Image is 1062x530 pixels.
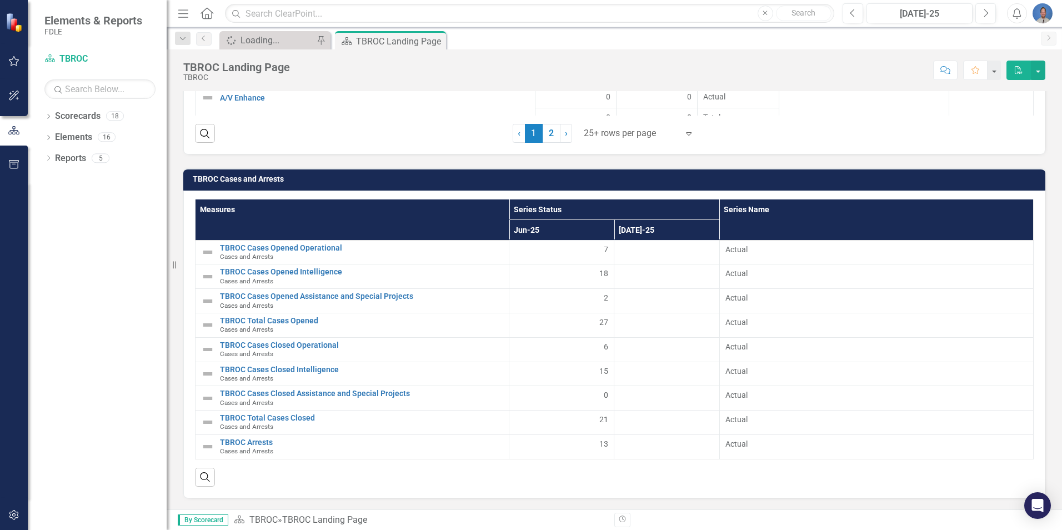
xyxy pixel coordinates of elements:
input: Search Below... [44,79,156,99]
span: Cases and Arrests [220,350,273,358]
td: Double-Click to Edit Right Click for Context Menu [196,88,535,129]
div: TBROC Landing Page [183,61,290,73]
img: Not Defined [201,367,214,381]
a: TBROC Arrests [220,438,503,447]
span: 6 [604,341,608,352]
span: 2 [604,292,608,303]
div: » [234,514,606,527]
span: Actual [725,317,1028,328]
a: TBROC [249,514,278,525]
span: Cases and Arrests [220,326,273,333]
span: Cases and Arrests [220,277,273,285]
td: Double-Click to Edit [614,386,719,411]
td: Double-Click to Edit [509,240,614,264]
img: Not Defined [201,392,214,405]
td: Double-Click to Edit [719,337,1033,362]
span: Cases and Arrests [220,447,273,455]
div: Open Intercom Messenger [1024,492,1051,519]
img: Not Defined [201,270,214,283]
span: 27 [599,317,608,328]
td: Double-Click to Edit [949,88,1033,129]
span: ‹ [518,128,520,138]
a: TBROC Total Cases Closed [220,414,503,422]
a: TBROC Cases Opened Intelligence [220,268,503,276]
h3: TBROC Cases and Arrests [193,175,1040,183]
span: Actual [725,414,1028,425]
a: TBROC Total Cases Opened [220,317,503,325]
td: Double-Click to Edit [617,88,698,108]
div: 16 [98,133,116,142]
img: Not Defined [201,416,214,429]
span: 18 [599,268,608,279]
td: Double-Click to Edit [509,434,614,459]
span: 15 [599,366,608,377]
a: Scorecards [55,110,101,123]
span: Cases and Arrests [220,253,273,261]
span: Actual [703,91,773,102]
img: Not Defined [201,91,214,104]
span: 13 [599,438,608,449]
small: FDLE [44,27,142,36]
button: Search [776,6,831,21]
td: Double-Click to Edit Right Click for Context Menu [196,434,509,459]
div: 5 [92,153,109,163]
span: Actual [725,244,1028,255]
span: Cases and Arrests [220,374,273,382]
td: Double-Click to Edit [614,264,719,289]
td: Double-Click to Edit [779,88,949,129]
span: Total [703,112,773,123]
div: [DATE]-25 [870,7,969,21]
td: Double-Click to Edit [719,386,1033,411]
a: Reports [55,152,86,165]
img: Not Defined [201,343,214,356]
span: 0 [687,91,692,102]
td: Double-Click to Edit [509,337,614,362]
td: Double-Click to Edit [719,264,1033,289]
td: Double-Click to Edit [509,289,614,313]
td: Double-Click to Edit [698,88,779,108]
a: TBROC [44,53,156,66]
input: Search ClearPoint... [225,4,834,23]
span: Actual [725,268,1028,279]
span: Actual [725,366,1028,377]
td: Double-Click to Edit Right Click for Context Menu [196,362,509,386]
span: 1 [525,124,543,143]
span: Search [792,8,815,17]
span: Actual [725,341,1028,352]
td: Double-Click to Edit Right Click for Context Menu [196,386,509,411]
img: ClearPoint Strategy [6,13,25,32]
span: 0 [687,112,692,123]
span: Actual [725,292,1028,303]
td: Double-Click to Edit Right Click for Context Menu [196,411,509,435]
span: Cases and Arrests [220,399,273,407]
td: Double-Click to Edit [509,264,614,289]
div: TBROC Landing Page [282,514,367,525]
span: › [565,128,568,138]
td: Double-Click to Edit Right Click for Context Menu [196,313,509,337]
img: Not Defined [201,294,214,308]
a: A/V Enhance [220,94,529,102]
span: Cases and Arrests [220,302,273,309]
div: TBROC Landing Page [356,34,443,48]
img: Not Defined [201,318,214,332]
span: Cases and Arrests [220,423,273,431]
a: Elements [55,131,92,144]
td: Double-Click to Edit Right Click for Context Menu [196,240,509,264]
div: Loading... [241,33,314,47]
td: Double-Click to Edit Right Click for Context Menu [196,289,509,313]
div: 18 [106,112,124,121]
td: Double-Click to Edit [509,386,614,411]
a: TBROC Cases Opened Assistance and Special Projects [220,292,503,301]
span: 7 [604,244,608,255]
td: Double-Click to Edit [719,434,1033,459]
td: Double-Click to Edit [719,289,1033,313]
img: Not Defined [201,246,214,259]
div: TBROC [183,73,290,82]
img: Not Defined [201,440,214,453]
td: Double-Click to Edit [535,88,616,108]
td: Double-Click to Edit [509,362,614,386]
td: Double-Click to Edit [614,240,719,264]
td: Double-Click to Edit [614,337,719,362]
td: Double-Click to Edit Right Click for Context Menu [196,337,509,362]
td: Double-Click to Edit [614,362,719,386]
